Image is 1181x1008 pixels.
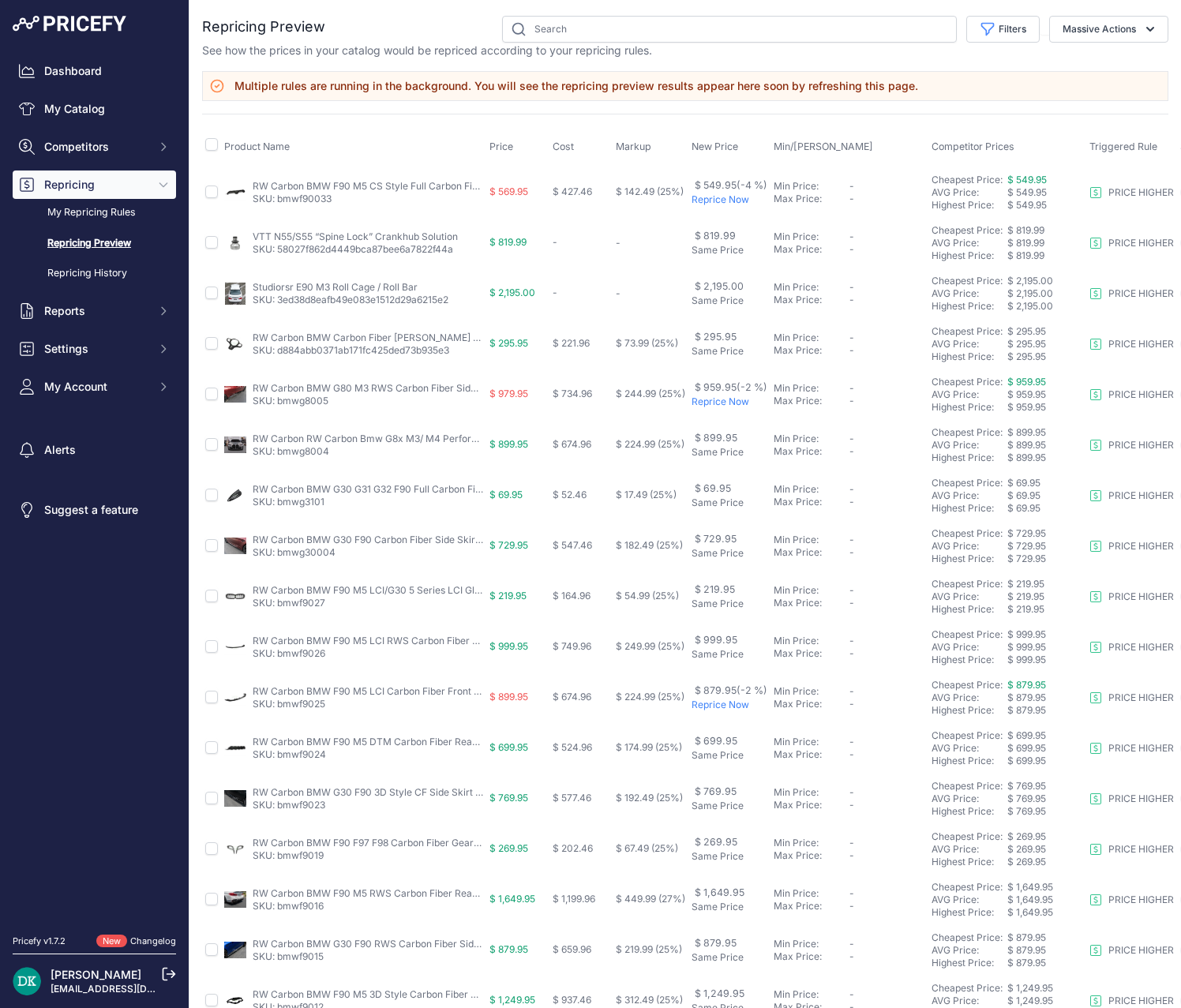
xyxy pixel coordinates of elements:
span: Repricing [44,177,148,193]
a: Highest Price: [932,603,994,615]
span: $ 73.99 (25%) [616,337,678,349]
span: $ 221.96 [553,337,590,349]
span: - [553,236,557,248]
a: Cheapest Price: [932,780,1003,792]
span: $ 959.95 [1007,376,1046,388]
button: Filters [966,16,1040,43]
span: $ 729.95 [695,533,737,545]
a: PRICE HIGHER [1089,843,1174,856]
a: Highest Price: [932,350,994,362]
a: RW Carbon BMW G30 F90 RWS Carbon Fiber Side Skirt Extensions [253,938,553,950]
div: $ 295.95 [1007,338,1083,350]
a: RW Carbon RW Carbon Bmw G8x M3/ M4 Performance Style Carbon Fiber Front Lip [253,433,630,444]
a: PRICE HIGHER [1089,995,1174,1007]
p: See how the prices in your catalog would be repriced according to your repricing rules. [202,43,652,58]
span: $ 182.49 (25%) [616,539,683,551]
span: $ 899.95 [1007,452,1046,463]
span: $ 549.95 [1007,199,1047,211]
span: Cost [553,141,574,152]
a: RW Carbon BMW F90 M5 RWS Carbon Fiber Rear Diffuser [253,887,514,899]
span: $ 819.99 [1007,224,1044,236]
button: Competitors [13,133,176,161]
a: SKU: bmwf9023 [253,799,325,811]
a: RW Carbon BMW F90 M5 CS Style Full Carbon Fiber Diffuser [253,180,525,192]
a: PRICE HIGHER [1089,186,1174,199]
a: $ 219.95 [1007,578,1044,590]
a: RW Carbon BMW F90 M5 3D Style Carbon Fiber Diffuser [253,988,506,1000]
span: $ 52.46 [553,489,587,500]
a: Cheapest Price: [932,830,1003,842]
p: PRICE HIGHER [1108,186,1174,199]
span: $ 674.96 [553,438,591,450]
p: PRICE HIGHER [1108,894,1174,906]
p: Same Price [692,345,767,358]
a: PRICE HIGHER [1089,641,1174,654]
span: Triggered Rule [1089,141,1157,152]
span: $ 17.49 (25%) [616,489,677,500]
a: SKU: bmwf9024 [253,748,326,760]
div: Max Price: [774,597,849,609]
span: - [849,281,854,293]
div: $ 959.95 [1007,388,1083,401]
span: New Price [692,141,738,152]
p: PRICE HIGHER [1108,489,1174,502]
nav: Sidebar [13,57,176,916]
a: $ 69.95 [1007,477,1040,489]
div: Max Price: [774,193,849,205]
a: $ 899.95 [1007,426,1046,438]
a: Highest Price: [932,856,994,867]
a: Highest Price: [932,755,994,766]
span: $ 295.95 [1007,325,1046,337]
div: Min Price: [774,180,849,193]
a: RW Carbon BMW F90 M5 LCI/G30 5 Series LCI Gloss Black Grilles [253,584,548,596]
h2: Repricing Preview [202,16,325,38]
p: PRICE HIGHER [1108,843,1174,856]
span: $ 729.95 [489,539,528,551]
a: SKU: d884abb0371ab171fc425ded73b935e3 [253,344,449,356]
a: $ 1,249.95 [1007,982,1053,994]
span: - [849,180,854,192]
span: $ 979.95 [489,388,528,399]
a: RW Carbon BMW G80 M3 RWS Carbon Fiber Side Skirt Extensions [253,382,550,394]
div: $ 549.95 [1007,186,1083,199]
button: Reports [13,297,176,325]
a: Cheapest Price: [932,729,1003,741]
span: $ 249.99 (25%) [616,640,684,652]
button: Repricing [13,170,176,199]
span: $ 549.95 [1007,174,1047,185]
span: $ 219.95 [695,583,735,595]
div: AVG Price: [932,641,1007,654]
div: Min Price: [774,332,849,344]
a: $ 879.95 [1007,679,1046,691]
a: $ 1,649.95 [1007,881,1053,893]
p: PRICE HIGHER [1108,237,1174,249]
span: (-2 %) [737,684,767,696]
div: Max Price: [774,496,849,508]
button: Settings [13,335,176,363]
span: Min/[PERSON_NAME] [774,141,873,152]
a: SKU: bmwg8004 [253,445,329,457]
span: - [849,243,854,255]
span: $ 219.95 [1007,603,1044,615]
span: $ 427.46 [553,185,592,197]
span: - [849,445,854,457]
span: $ 295.95 [489,337,528,349]
span: $ 569.95 [489,185,528,197]
a: Cheapest Price: [932,527,1003,539]
span: - [849,395,854,407]
span: - [849,193,854,204]
span: $ 295.95 [695,331,737,343]
a: PRICE HIGHER [1089,287,1174,300]
div: AVG Price: [932,338,1007,350]
div: Min Price: [774,534,849,546]
a: $ 2,195.00 [1007,275,1053,287]
span: - [849,635,854,646]
a: Cheapest Price: [932,275,1003,287]
img: Pricefy Logo [13,16,126,32]
div: $ 999.95 [1007,641,1083,654]
span: $ 959.95 [1007,401,1046,413]
span: $ 899.95 [695,432,737,444]
p: Same Price [692,648,767,661]
span: $ 819.99 [1007,249,1044,261]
